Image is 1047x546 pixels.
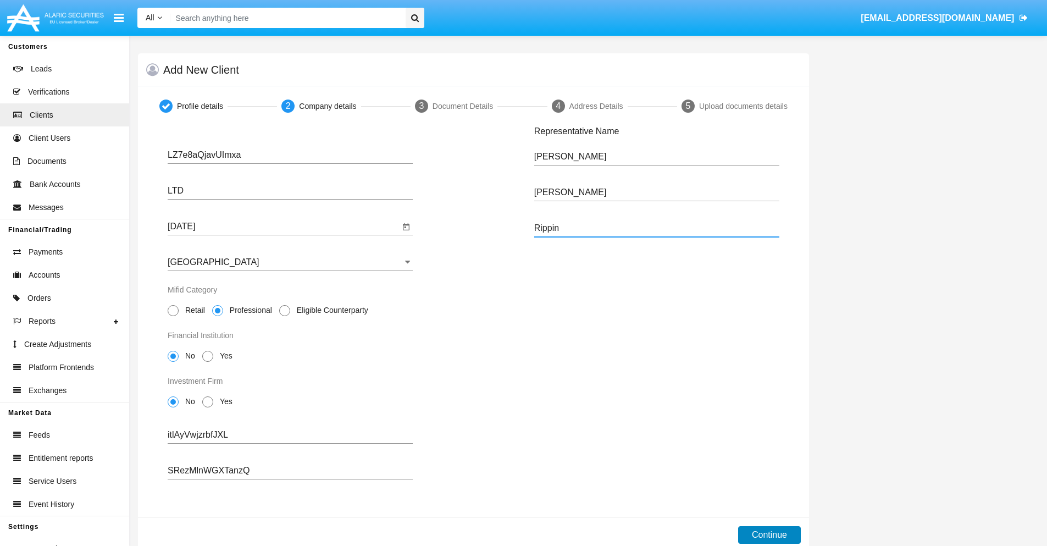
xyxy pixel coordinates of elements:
[29,316,56,327] span: Reports
[28,86,69,98] span: Verifications
[433,101,494,112] div: Document Details
[29,453,93,464] span: Entitlement reports
[556,101,561,111] span: 4
[861,13,1014,23] span: [EMAIL_ADDRESS][DOMAIN_NAME]
[29,499,74,510] span: Event History
[286,101,291,111] span: 2
[29,385,67,396] span: Exchanges
[29,133,70,144] span: Client Users
[179,305,208,316] span: Retail
[213,350,235,362] span: Yes
[738,526,801,544] button: Continue
[299,101,356,112] div: Company details
[179,350,198,362] span: No
[27,293,51,304] span: Orders
[137,12,170,24] a: All
[168,376,223,387] label: Investment Firm
[29,246,63,258] span: Payments
[213,396,235,407] span: Yes
[685,101,690,111] span: 5
[569,101,623,112] div: Address Details
[179,396,198,407] span: No
[146,13,154,22] span: All
[534,126,619,136] label: Representative Name
[29,476,76,487] span: Service Users
[856,3,1033,34] a: [EMAIL_ADDRESS][DOMAIN_NAME]
[177,101,223,112] div: Profile details
[290,305,371,316] span: Eligible Counterparty
[31,63,52,75] span: Leads
[30,109,53,121] span: Clients
[5,2,106,34] img: Logo image
[223,305,275,316] span: Professional
[163,65,239,74] h5: Add New Client
[27,156,67,167] span: Documents
[29,362,94,373] span: Platform Frontends
[29,269,60,281] span: Accounts
[168,284,217,296] label: Mifid Category
[400,220,413,234] button: Open calendar
[170,8,402,28] input: Search
[24,339,91,350] span: Create Adjustments
[168,330,234,341] label: Financial Institution
[419,101,424,111] span: 3
[29,202,64,213] span: Messages
[29,429,50,441] span: Feeds
[30,179,81,190] span: Bank Accounts
[699,101,788,112] div: Upload documents details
